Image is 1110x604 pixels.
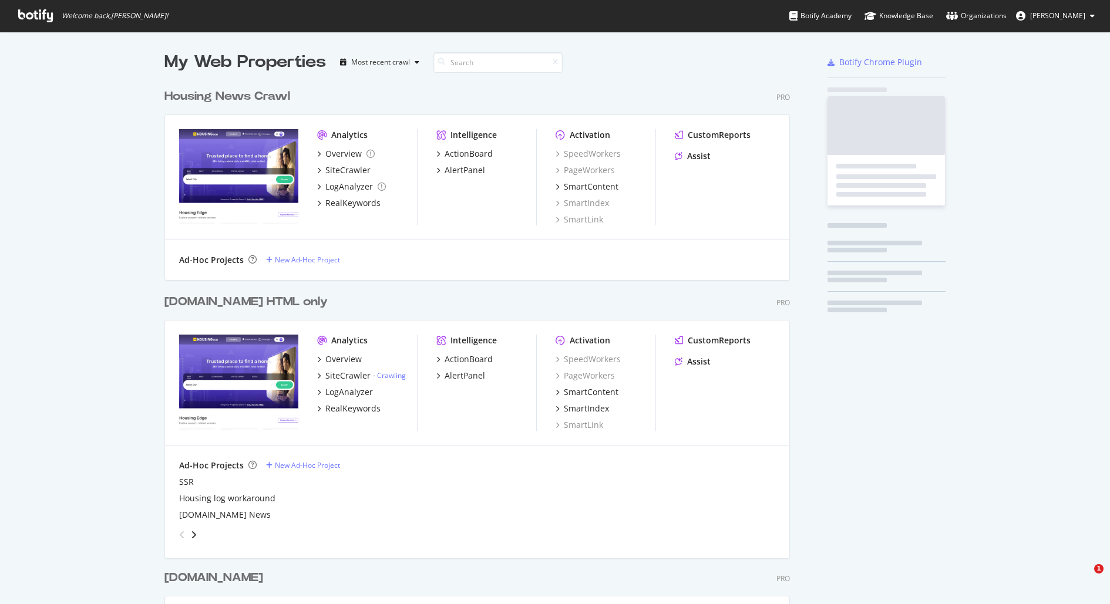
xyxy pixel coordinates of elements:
[179,129,298,224] img: Housing News Crawl
[436,353,493,365] a: ActionBoard
[325,353,362,365] div: Overview
[839,56,922,68] div: Botify Chrome Plugin
[325,148,362,160] div: Overview
[556,419,603,431] a: SmartLink
[556,164,615,176] a: PageWorkers
[556,148,621,160] a: SpeedWorkers
[688,335,751,346] div: CustomReports
[335,53,424,72] button: Most recent crawl
[325,197,381,209] div: RealKeywords
[445,353,493,365] div: ActionBoard
[556,353,621,365] a: SpeedWorkers
[179,335,298,430] img: www.Housing.com
[275,255,340,265] div: New Ad-Hoc Project
[450,129,497,141] div: Intelligence
[325,164,371,176] div: SiteCrawler
[317,148,375,160] a: Overview
[190,529,198,541] div: angle-right
[564,181,618,193] div: SmartContent
[687,150,711,162] div: Assist
[828,56,922,68] a: Botify Chrome Plugin
[325,403,381,414] div: RealKeywords
[164,569,263,586] div: [DOMAIN_NAME]
[325,181,373,193] div: LogAnalyzer
[373,370,406,380] div: -
[377,370,406,380] a: Crawling
[164,88,290,105] div: Housing News Crawl
[776,573,790,583] div: Pro
[164,293,332,311] a: [DOMAIN_NAME] HTML only
[675,150,711,162] a: Assist
[570,335,610,346] div: Activation
[179,492,275,504] a: Housing log workaround
[62,11,168,21] span: Welcome back, [PERSON_NAME] !
[1007,6,1104,25] button: [PERSON_NAME]
[946,10,1007,22] div: Organizations
[445,148,493,160] div: ActionBoard
[675,356,711,367] a: Assist
[331,129,368,141] div: Analytics
[675,129,751,141] a: CustomReports
[174,525,190,544] div: angle-left
[164,88,295,105] a: Housing News Crawl
[351,59,410,66] div: Most recent crawl
[179,476,194,488] a: SSR
[179,509,271,521] a: [DOMAIN_NAME] News
[164,569,268,586] a: [DOMAIN_NAME]
[164,50,326,74] div: My Web Properties
[556,197,609,209] a: SmartIndex
[865,10,933,22] div: Knowledge Base
[325,386,373,398] div: LogAnalyzer
[445,370,485,382] div: AlertPanel
[687,356,711,367] div: Assist
[570,129,610,141] div: Activation
[1030,11,1085,21] span: Venus Kalra
[317,370,406,382] a: SiteCrawler- Crawling
[1094,564,1104,573] span: 1
[436,164,485,176] a: AlertPanel
[564,386,618,398] div: SmartContent
[445,164,485,176] div: AlertPanel
[317,181,386,193] a: LogAnalyzer
[436,370,485,382] a: AlertPanel
[325,370,371,382] div: SiteCrawler
[776,298,790,308] div: Pro
[436,148,493,160] a: ActionBoard
[556,370,615,382] a: PageWorkers
[179,254,244,266] div: Ad-Hoc Projects
[179,460,244,471] div: Ad-Hoc Projects
[317,386,373,398] a: LogAnalyzer
[789,10,852,22] div: Botify Academy
[776,92,790,102] div: Pro
[266,255,340,265] a: New Ad-Hoc Project
[675,335,751,346] a: CustomReports
[556,181,618,193] a: SmartContent
[317,353,362,365] a: Overview
[450,335,497,346] div: Intelligence
[275,460,340,470] div: New Ad-Hoc Project
[317,164,371,176] a: SiteCrawler
[688,129,751,141] div: CustomReports
[317,197,381,209] a: RealKeywords
[556,403,609,414] a: SmartIndex
[556,386,618,398] a: SmartContent
[317,403,381,414] a: RealKeywords
[564,403,609,414] div: SmartIndex
[164,293,328,311] div: [DOMAIN_NAME] HTML only
[556,214,603,225] a: SmartLink
[433,52,563,73] input: Search
[1070,564,1098,592] iframe: Intercom live chat
[331,335,368,346] div: Analytics
[266,460,340,470] a: New Ad-Hoc Project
